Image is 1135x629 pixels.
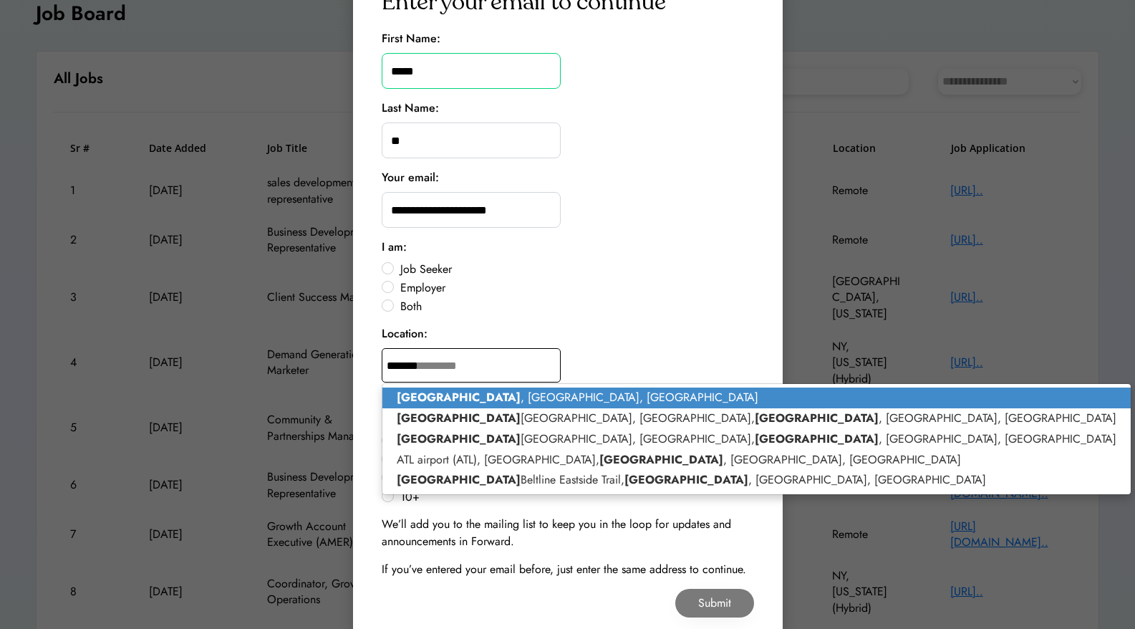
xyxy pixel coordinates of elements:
[599,451,723,468] strong: [GEOGRAPHIC_DATA]
[397,389,521,405] strong: [GEOGRAPHIC_DATA]
[382,325,428,342] div: Location:
[755,410,879,426] strong: [GEOGRAPHIC_DATA]
[382,429,1131,450] p: [GEOGRAPHIC_DATA], [GEOGRAPHIC_DATA], , [GEOGRAPHIC_DATA], [GEOGRAPHIC_DATA]
[382,169,439,186] div: Your email:
[382,561,746,578] div: If you’ve entered your email before, just enter the same address to continue.
[396,491,754,503] label: 10+
[382,100,439,117] div: Last Name:
[382,408,1131,429] p: [GEOGRAPHIC_DATA], [GEOGRAPHIC_DATA], , [GEOGRAPHIC_DATA], [GEOGRAPHIC_DATA]
[382,450,1131,471] p: ATL airport (ATL), [GEOGRAPHIC_DATA], , [GEOGRAPHIC_DATA], [GEOGRAPHIC_DATA]
[382,470,1131,491] p: Beltline Eastside Trail, , [GEOGRAPHIC_DATA], [GEOGRAPHIC_DATA]
[397,471,521,488] strong: [GEOGRAPHIC_DATA]
[382,239,407,256] div: I am:
[397,410,521,426] strong: [GEOGRAPHIC_DATA]
[382,30,440,47] div: First Name:
[396,264,754,275] label: Job Seeker
[755,431,879,447] strong: [GEOGRAPHIC_DATA]
[396,282,754,294] label: Employer
[624,471,748,488] strong: [GEOGRAPHIC_DATA]
[397,431,521,447] strong: [GEOGRAPHIC_DATA]
[396,301,754,312] label: Both
[382,388,1131,408] p: , [GEOGRAPHIC_DATA], [GEOGRAPHIC_DATA]
[382,516,754,550] div: We’ll add you to the mailing list to keep you in the loop for updates and announcements in Forward.
[675,589,754,618] button: Submit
